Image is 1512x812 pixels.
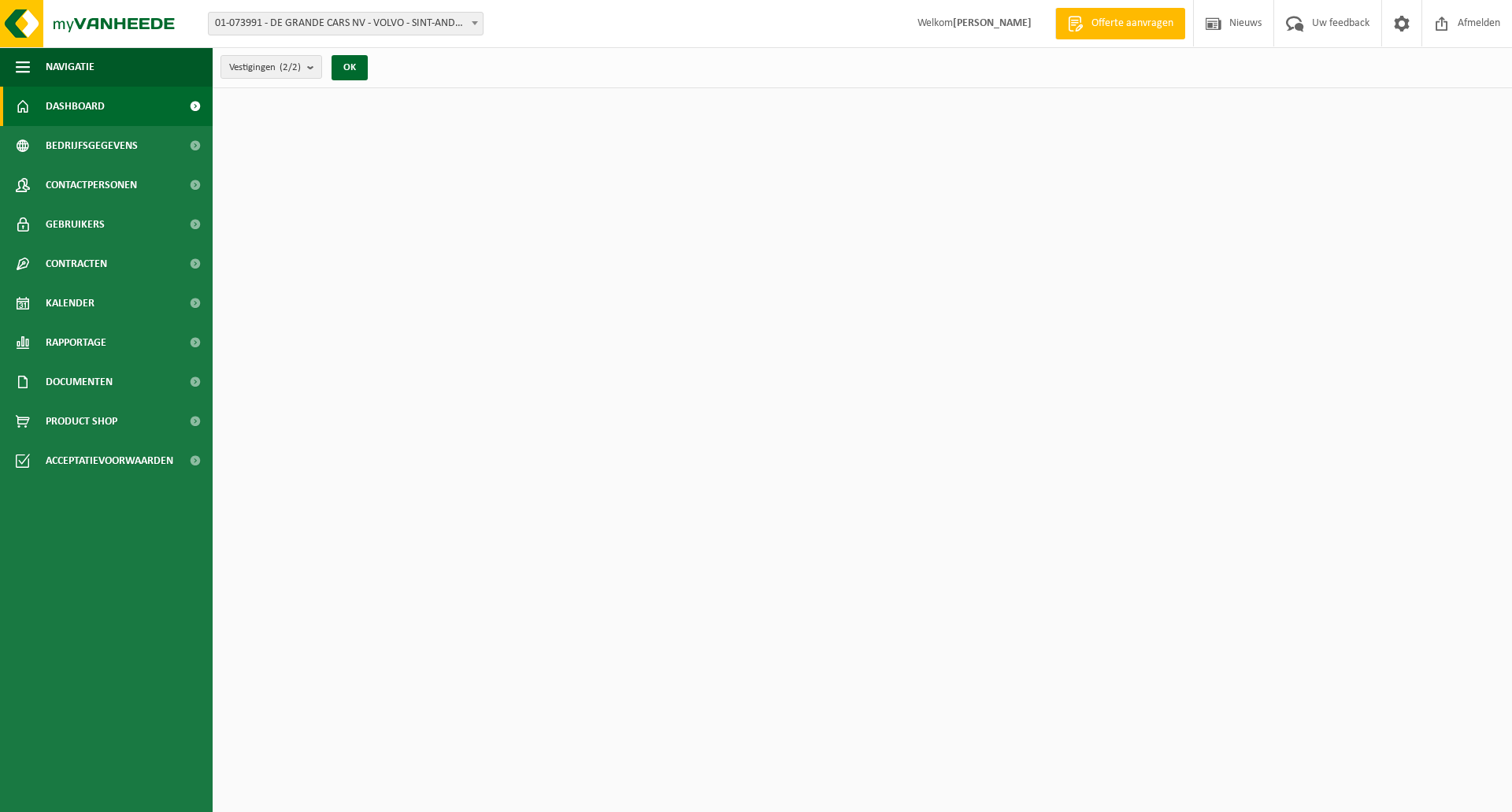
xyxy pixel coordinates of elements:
[953,17,1032,29] strong: [PERSON_NAME]
[1088,16,1177,32] span: Offerte aanvragen
[46,402,117,441] span: Product Shop
[332,55,368,80] button: OK
[208,12,484,35] span: 01-073991 - DE GRANDE CARS NV - VOLVO - SINT-ANDRIES
[46,47,94,87] span: Navigatie
[220,55,322,79] button: Vestigingen(2/2)
[46,126,138,165] span: Bedrijfsgegevens
[46,165,137,205] span: Contactpersonen
[46,244,107,284] span: Contracten
[46,87,105,126] span: Dashboard
[46,362,113,402] span: Documenten
[1055,8,1185,39] a: Offerte aanvragen
[46,441,173,480] span: Acceptatievoorwaarden
[46,205,105,244] span: Gebruikers
[209,13,483,35] span: 01-073991 - DE GRANDE CARS NV - VOLVO - SINT-ANDRIES
[280,62,301,72] count: (2/2)
[46,284,94,323] span: Kalender
[46,323,106,362] span: Rapportage
[229,56,301,80] span: Vestigingen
